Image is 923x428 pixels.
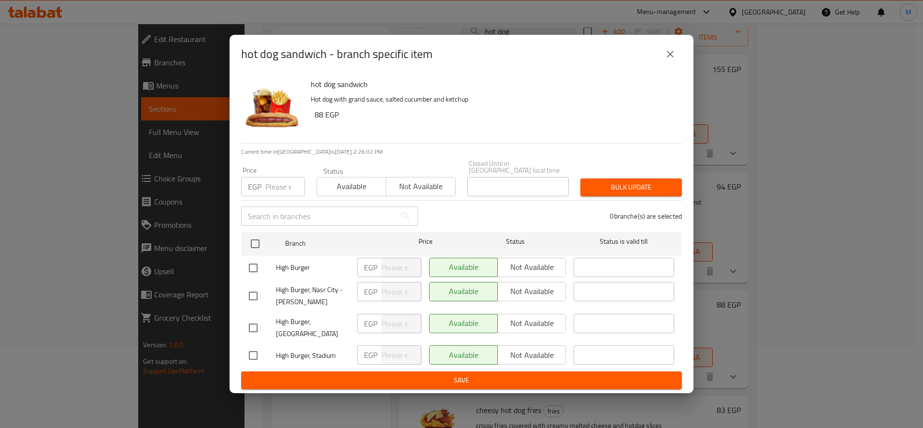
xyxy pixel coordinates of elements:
[574,236,674,248] span: Status is valid till
[610,211,682,221] p: 0 branche(s) are selected
[315,108,674,121] h6: 88 EGP
[248,181,261,192] p: EGP
[364,349,377,361] p: EGP
[249,374,674,386] span: Save
[364,262,377,273] p: EGP
[241,77,303,139] img: hot dog sandwich
[276,316,349,340] span: High Burger, [GEOGRAPHIC_DATA]
[381,345,421,365] input: Please enter price
[390,179,451,193] span: Not available
[386,177,455,196] button: Not available
[241,207,396,226] input: Search in branches
[465,236,566,248] span: Status
[265,177,305,196] input: Please enter price
[241,371,682,389] button: Save
[588,181,674,193] span: Bulk update
[381,258,421,277] input: Please enter price
[381,282,421,301] input: Please enter price
[311,93,674,105] p: Hot dog with grand sauce, salted cucumber and ketchup
[311,77,674,91] h6: hot dog sandwich
[317,177,386,196] button: Available
[381,314,421,333] input: Please enter price
[364,318,377,329] p: EGP
[580,178,682,196] button: Bulk update
[241,46,433,62] h2: hot dog sandwich - branch specific item
[285,237,386,250] span: Branch
[321,179,382,193] span: Available
[276,350,349,362] span: High Burger, Stadium
[276,262,349,274] span: High Burger
[659,43,682,66] button: close
[393,236,458,248] span: Price
[364,286,377,297] p: EGP
[241,148,682,156] p: Current time in [GEOGRAPHIC_DATA] is [DATE] 2:26:02 PM
[276,284,349,308] span: High Burger, Nasr City - [PERSON_NAME]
